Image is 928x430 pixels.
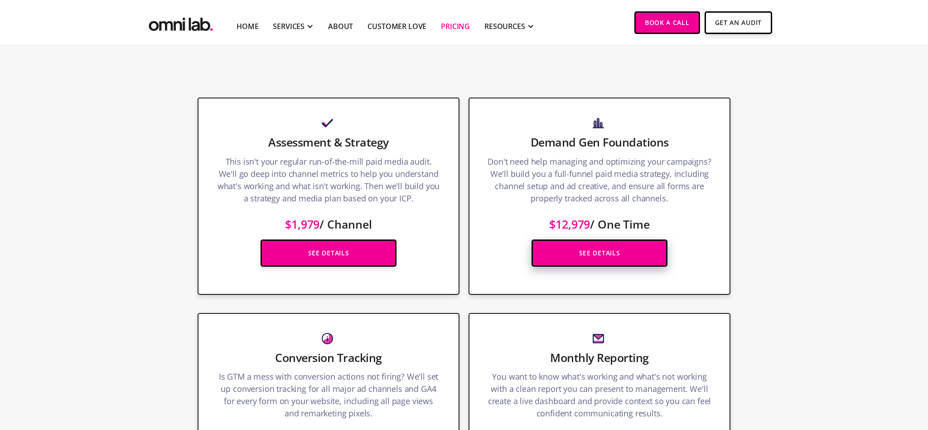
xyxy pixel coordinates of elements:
[328,21,353,32] a: About
[285,216,319,232] span: $1,979
[273,21,304,32] div: SERVICES
[883,386,928,430] iframe: Chat Widget
[488,371,711,424] p: You want to know what's working and what's not working with a clean report you can present to man...
[217,350,440,365] h3: Conversion Tracking
[217,134,440,150] h3: Assessment & Strategy
[532,239,667,267] a: See Details
[217,209,440,230] p: / Channel
[488,209,711,230] p: / One Time
[488,134,711,150] h3: Demand Gen Foundations
[147,11,215,34] img: Omni Lab: B2B SaaS Demand Generation Agency
[367,21,426,32] a: Customer Love
[217,156,440,209] p: This isn't your regular run-of-the-mill paid media audit. We'll go deep into channel metrics to h...
[147,11,215,34] a: home
[549,216,590,232] span: $12,979
[488,350,711,365] h3: Monthly Reporting
[237,21,258,32] a: Home
[261,239,396,267] a: See Details
[217,371,440,424] p: Is GTM a mess with conversion actions not firing? We'll set up conversion tracking for all major ...
[488,156,711,209] p: Don't need help managing and optimizing your campaigns? We'll build you a full-funnel paid media ...
[634,11,700,34] a: Book a Call
[441,21,470,32] a: Pricing
[705,11,772,34] a: Get An Audit
[484,21,525,32] div: RESOURCES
